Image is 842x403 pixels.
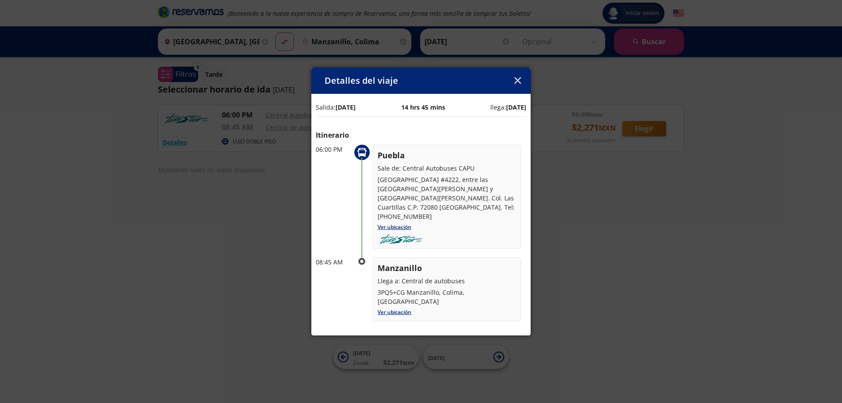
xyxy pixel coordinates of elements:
[401,103,445,112] p: 14 hrs 45 mins
[378,276,516,285] p: Llega a: Central de autobuses
[378,288,516,306] p: 3PQ5+CG Manzanillo, Colima, [GEOGRAPHIC_DATA]
[378,234,425,244] img: turistar-lujo.png
[378,150,516,161] p: Puebla
[378,262,516,274] p: Manzanillo
[316,103,356,112] p: Salida:
[316,145,351,154] p: 06:00 PM
[506,103,526,111] b: [DATE]
[325,74,398,87] p: Detalles del viaje
[335,103,356,111] b: [DATE]
[316,257,351,267] p: 08:45 AM
[316,130,526,140] p: Itinerario
[378,308,411,316] a: Ver ubicación
[378,175,516,221] p: [GEOGRAPHIC_DATA] #4222, entre las [GEOGRAPHIC_DATA][PERSON_NAME] y [GEOGRAPHIC_DATA][PERSON_NAME...
[378,223,411,231] a: Ver ubicación
[378,164,516,173] p: Sale de: Central Autobuses CAPU
[490,103,526,112] p: llega:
